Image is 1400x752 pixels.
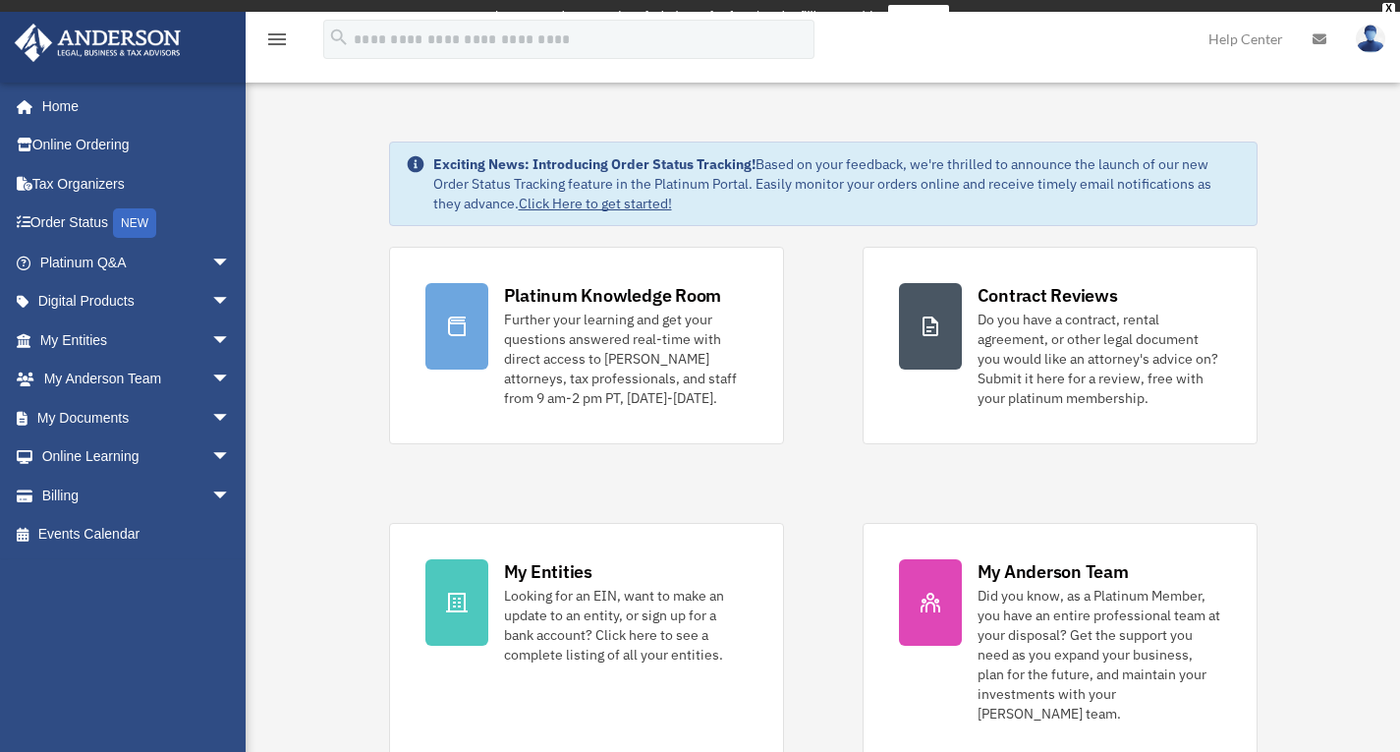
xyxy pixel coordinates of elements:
[211,243,251,283] span: arrow_drop_down
[14,164,260,203] a: Tax Organizers
[978,283,1118,308] div: Contract Reviews
[504,586,748,665] div: Looking for an EIN, want to make an update to an entity, or sign up for a bank account? Click her...
[451,5,880,29] div: Get a chance to win 6 months of Platinum for free just by filling out this
[14,243,260,282] a: Platinum Q&Aarrow_drop_down
[978,586,1221,723] div: Did you know, as a Platinum Member, you have an entire professional team at your disposal? Get th...
[1356,25,1385,53] img: User Pic
[14,515,260,554] a: Events Calendar
[211,320,251,361] span: arrow_drop_down
[113,208,156,238] div: NEW
[888,5,949,29] a: survey
[14,476,260,515] a: Billingarrow_drop_down
[14,203,260,244] a: Order StatusNEW
[504,283,722,308] div: Platinum Knowledge Room
[211,398,251,438] span: arrow_drop_down
[211,360,251,400] span: arrow_drop_down
[519,195,672,212] a: Click Here to get started!
[211,437,251,478] span: arrow_drop_down
[14,437,260,477] a: Online Learningarrow_drop_down
[14,320,260,360] a: My Entitiesarrow_drop_down
[504,559,592,584] div: My Entities
[211,282,251,322] span: arrow_drop_down
[1382,3,1395,15] div: close
[978,310,1221,408] div: Do you have a contract, rental agreement, or other legal document you would like an attorney's ad...
[504,310,748,408] div: Further your learning and get your questions answered real-time with direct access to [PERSON_NAM...
[14,87,251,126] a: Home
[14,360,260,399] a: My Anderson Teamarrow_drop_down
[433,154,1241,213] div: Based on your feedback, we're thrilled to announce the launch of our new Order Status Tracking fe...
[265,34,289,51] a: menu
[863,247,1258,444] a: Contract Reviews Do you have a contract, rental agreement, or other legal document you would like...
[211,476,251,516] span: arrow_drop_down
[14,126,260,165] a: Online Ordering
[978,559,1129,584] div: My Anderson Team
[265,28,289,51] i: menu
[14,282,260,321] a: Digital Productsarrow_drop_down
[328,27,350,48] i: search
[14,398,260,437] a: My Documentsarrow_drop_down
[9,24,187,62] img: Anderson Advisors Platinum Portal
[433,155,756,173] strong: Exciting News: Introducing Order Status Tracking!
[389,247,784,444] a: Platinum Knowledge Room Further your learning and get your questions answered real-time with dire...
